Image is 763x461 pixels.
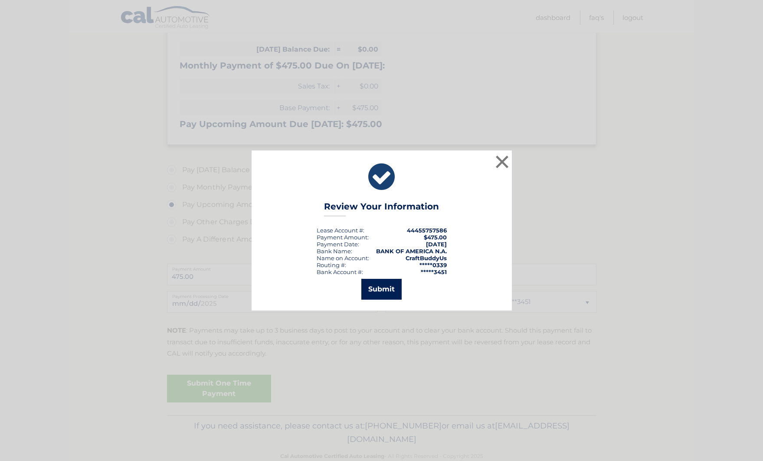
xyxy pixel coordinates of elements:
strong: BANK OF AMERICA N.A. [376,248,447,255]
span: Payment Date [317,241,358,248]
span: [DATE] [426,241,447,248]
div: Bank Account #: [317,268,363,275]
strong: CraftBuddyUs [406,255,447,262]
h3: Review Your Information [324,201,439,216]
strong: 44455757586 [407,227,447,234]
div: : [317,241,359,248]
div: Bank Name: [317,248,352,255]
button: × [494,153,511,170]
div: Name on Account: [317,255,369,262]
div: Lease Account #: [317,227,364,234]
div: Routing #: [317,262,346,268]
div: Payment Amount: [317,234,369,241]
button: Submit [361,279,402,300]
span: $475.00 [424,234,447,241]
